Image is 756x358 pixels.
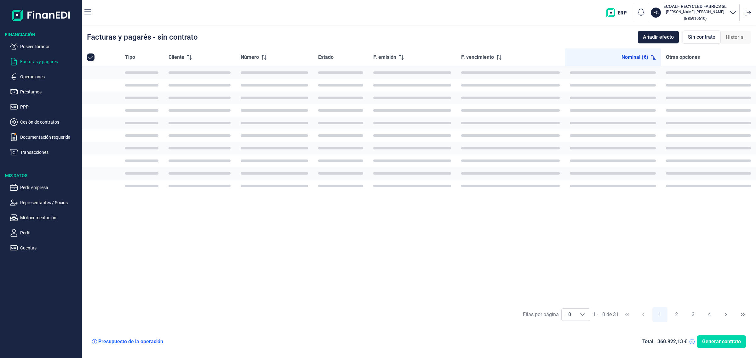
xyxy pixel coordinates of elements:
button: Page 4 [702,307,717,322]
span: Estado [318,53,334,61]
p: Perfil [20,229,79,237]
button: PPP [10,103,79,111]
div: Sin contrato [683,31,721,44]
button: First Page [619,307,634,322]
span: 1 - 10 de 31 [593,312,619,317]
div: Historial [721,31,750,44]
button: Añadir efecto [638,31,679,43]
span: Sin contrato [688,33,715,41]
p: [PERSON_NAME] [PERSON_NAME] [663,9,727,14]
button: Cesión de contratos [10,118,79,126]
p: Documentación requerida [20,133,79,141]
button: Previous Page [636,307,651,322]
button: ECECOALF RECYCLED FABRICS SL[PERSON_NAME] [PERSON_NAME](B85910610) [651,3,737,22]
button: Operaciones [10,73,79,81]
div: Facturas y pagarés - sin contrato [87,33,198,41]
span: Cliente [169,53,184,61]
button: Page 1 [652,307,667,322]
span: Tipo [125,53,135,61]
small: Copiar cif [684,16,707,21]
button: Generar contrato [697,335,746,348]
p: EC [653,9,659,16]
p: Mi documentación [20,214,79,221]
div: Presupuesto de la operación [98,338,163,345]
button: Cuentas [10,244,79,252]
div: Filas por página [523,311,559,318]
button: Préstamos [10,88,79,96]
p: Cuentas [20,244,79,252]
span: F. vencimiento [461,53,494,61]
button: Perfil empresa [10,184,79,191]
p: Préstamos [20,88,79,96]
p: PPP [20,103,79,111]
button: Poseer librador [10,43,79,50]
span: 10 [562,309,575,321]
p: Perfil empresa [20,184,79,191]
button: Next Page [719,307,734,322]
button: Facturas y pagarés [10,58,79,65]
div: All items selected [87,53,94,61]
p: Representantes / Socios [20,199,79,206]
button: Representantes / Socios [10,199,79,206]
span: Historial [726,34,745,41]
button: Perfil [10,229,79,237]
span: Número [241,53,259,61]
span: Generar contrato [702,338,741,345]
p: Operaciones [20,73,79,81]
img: Logo de aplicación [12,5,71,25]
p: Cesión de contratos [20,118,79,126]
img: erp [606,8,631,17]
button: Documentación requerida [10,133,79,141]
div: Total: [642,338,655,345]
h3: ECOALF RECYCLED FABRICS SL [663,3,727,9]
span: Otras opciones [666,53,700,61]
p: Facturas y pagarés [20,58,79,65]
div: Choose [575,309,590,321]
button: Page 3 [685,307,701,322]
button: Mi documentación [10,214,79,221]
button: Page 2 [669,307,684,322]
span: Añadir efecto [643,33,674,41]
button: Transacciones [10,148,79,156]
p: Poseer librador [20,43,79,50]
span: Nominal (€) [621,53,648,61]
button: Last Page [735,307,750,322]
div: 360.922,13 € [657,338,687,345]
span: F. emisión [373,53,396,61]
p: Transacciones [20,148,79,156]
